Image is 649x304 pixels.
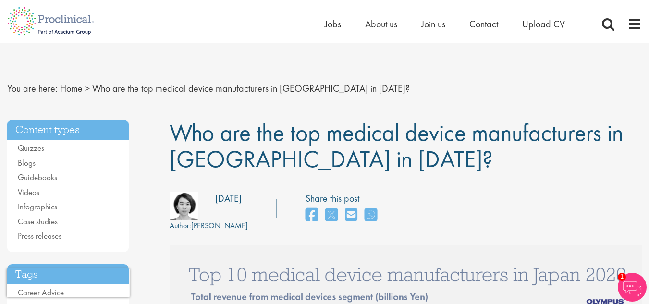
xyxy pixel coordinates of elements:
a: Videos [18,187,39,197]
label: Share this post [306,192,382,206]
a: Blogs [18,158,36,168]
a: Quizzes [18,143,44,153]
div: [DATE] [215,192,242,206]
a: Case studies [18,216,58,227]
h3: Tags [7,264,129,285]
img: Chatbot [618,273,647,302]
a: Contact [469,18,498,30]
span: Author: [170,220,191,231]
a: share on whats app [365,205,377,226]
a: Jobs [325,18,341,30]
span: > [85,82,90,95]
a: share on twitter [325,205,338,226]
a: share on facebook [306,205,318,226]
a: share on email [345,205,357,226]
a: Upload CV [522,18,565,30]
a: About us [365,18,397,30]
a: Join us [421,18,445,30]
span: Who are the top medical device manufacturers in [GEOGRAPHIC_DATA] in [DATE]? [92,82,410,95]
span: Who are the top medical device manufacturers in [GEOGRAPHIC_DATA] in [DATE]? [170,117,623,174]
h3: Content types [7,120,129,140]
a: Press releases [18,231,61,241]
span: You are here: [7,82,58,95]
iframe: reCAPTCHA [7,268,130,297]
a: Infographics [18,201,57,212]
div: [PERSON_NAME] [170,220,248,231]
a: Guidebooks [18,172,57,182]
a: breadcrumb link [60,82,83,95]
img: 801bafe2-1c15-4c35-db46-08d8757b2c12 [170,192,198,220]
span: 1 [618,273,626,281]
